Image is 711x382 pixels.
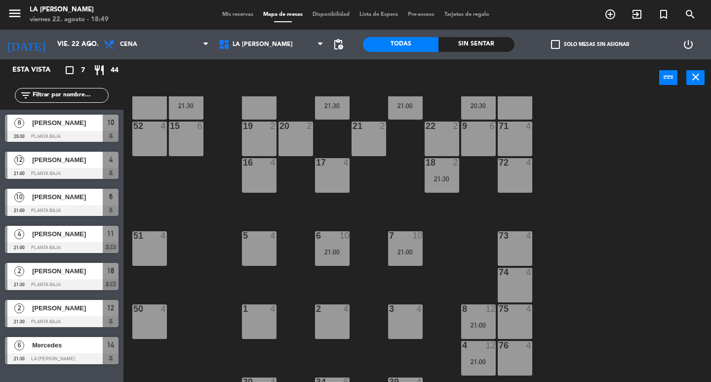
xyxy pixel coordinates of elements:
div: 4 [526,304,532,313]
div: 16 [243,158,243,167]
div: 1 [243,304,243,313]
span: [PERSON_NAME] [32,303,103,313]
i: turned_in_not [658,8,670,20]
span: [PERSON_NAME] [32,266,103,276]
div: 2 [271,122,276,130]
div: Esta vista [5,64,71,76]
i: close [690,71,702,83]
i: add_circle_outline [604,8,616,20]
div: 9 [462,122,463,130]
div: 19 [243,122,243,130]
div: 12 [486,341,496,350]
span: 7 [81,65,85,76]
div: 52 [133,122,134,130]
span: La [PERSON_NAME] [233,41,293,48]
span: Mercedes [32,340,103,350]
i: arrow_drop_down [84,39,96,50]
div: 4 [526,158,532,167]
div: 10 [413,231,423,240]
i: search [684,8,696,20]
span: 6 [109,191,113,203]
span: 44 [111,65,118,76]
div: 50 [133,304,134,313]
span: 14 [107,339,114,351]
i: power_input [663,71,674,83]
span: [PERSON_NAME] [32,229,103,239]
span: 4 [14,229,24,239]
div: 4 [161,304,167,313]
div: 4 [526,341,532,350]
span: Mapa de mesas [258,12,308,17]
div: 20:30 [461,102,496,109]
button: close [686,70,705,85]
div: 4 [462,341,463,350]
span: Pre-acceso [403,12,439,17]
span: pending_actions [332,39,344,50]
i: crop_square [64,64,76,76]
div: 51 [133,231,134,240]
div: 4 [271,231,276,240]
div: 17 [316,158,316,167]
div: 10 [340,231,350,240]
div: viernes 22. agosto - 18:49 [30,15,109,25]
div: LA [PERSON_NAME] [30,5,109,15]
div: 4 [344,158,350,167]
div: 2 [453,158,459,167]
div: 4 [417,304,423,313]
span: 2 [14,303,24,313]
span: Mis reservas [217,12,258,17]
div: 21:00 [461,358,496,365]
div: 2 [307,122,313,130]
i: menu [7,6,22,21]
span: 10 [14,192,24,202]
span: 12 [14,155,24,165]
div: 8 [462,304,463,313]
div: 4 [271,158,276,167]
span: 2 [14,266,24,276]
span: Cena [120,41,137,48]
span: 18 [107,265,114,277]
input: Filtrar por nombre... [32,90,108,101]
div: 12 [486,304,496,313]
div: 2 [380,122,386,130]
div: 4 [161,122,167,130]
span: 8 [14,118,24,128]
div: 4 [344,304,350,313]
div: 5 [243,231,243,240]
i: exit_to_app [631,8,643,20]
button: menu [7,6,22,24]
div: Todas [363,37,438,52]
div: 21:30 [425,175,459,182]
i: filter_list [20,89,32,101]
span: [PERSON_NAME] [32,192,103,202]
div: 21:30 [315,102,350,109]
span: Tarjetas de regalo [439,12,494,17]
div: 4 [161,231,167,240]
div: 21:00 [461,322,496,329]
div: 4 [271,304,276,313]
span: Disponibilidad [308,12,355,17]
div: 2 [316,304,316,313]
div: 4 [526,122,532,130]
span: [PERSON_NAME] [32,118,103,128]
div: 21:00 [388,102,423,109]
span: Lista de Espera [355,12,403,17]
span: 10 [107,117,114,128]
div: 6 [197,122,203,130]
div: 6 [490,122,496,130]
div: 7 [389,231,390,240]
div: 4 [526,268,532,277]
label: Solo mesas sin asignar [551,40,629,49]
span: check_box_outline_blank [551,40,560,49]
div: 2 [453,122,459,130]
div: 21:00 [388,249,423,255]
